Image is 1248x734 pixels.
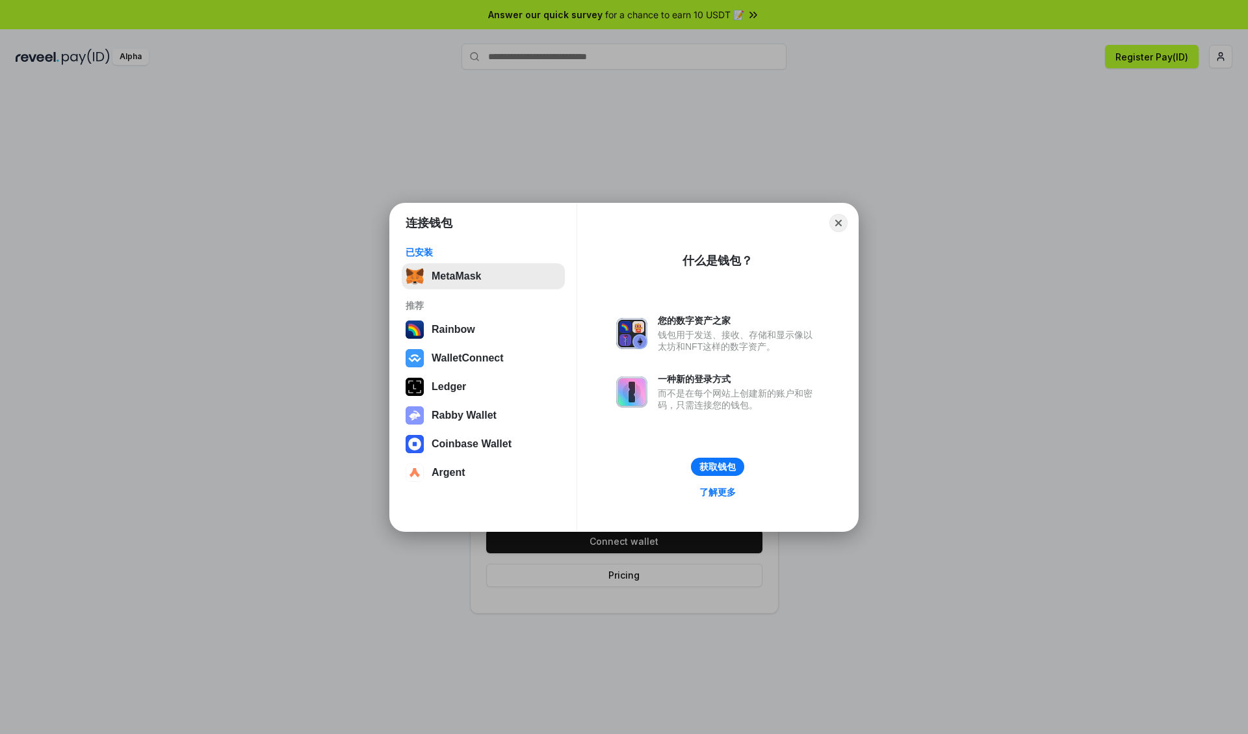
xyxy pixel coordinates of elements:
[432,324,475,335] div: Rainbow
[402,317,565,343] button: Rainbow
[402,460,565,486] button: Argent
[682,253,753,269] div: 什么是钱包？
[406,321,424,339] img: svg+xml,%3Csvg%20width%3D%22120%22%20height%3D%22120%22%20viewBox%3D%220%200%20120%20120%22%20fil...
[406,246,561,258] div: 已安装
[432,410,497,421] div: Rabby Wallet
[692,484,744,501] a: 了解更多
[406,215,452,231] h1: 连接钱包
[616,318,647,349] img: svg+xml,%3Csvg%20xmlns%3D%22http%3A%2F%2Fwww.w3.org%2F2000%2Fsvg%22%20fill%3D%22none%22%20viewBox...
[658,387,819,411] div: 而不是在每个网站上创建新的账户和密码，只需连接您的钱包。
[699,486,736,498] div: 了解更多
[402,345,565,371] button: WalletConnect
[402,431,565,457] button: Coinbase Wallet
[432,467,465,478] div: Argent
[402,402,565,428] button: Rabby Wallet
[406,464,424,482] img: svg+xml,%3Csvg%20width%3D%2228%22%20height%3D%2228%22%20viewBox%3D%220%200%2028%2028%22%20fill%3D...
[432,270,481,282] div: MetaMask
[406,435,424,453] img: svg+xml,%3Csvg%20width%3D%2228%22%20height%3D%2228%22%20viewBox%3D%220%200%2028%2028%22%20fill%3D...
[616,376,647,408] img: svg+xml,%3Csvg%20xmlns%3D%22http%3A%2F%2Fwww.w3.org%2F2000%2Fsvg%22%20fill%3D%22none%22%20viewBox...
[658,315,819,326] div: 您的数字资产之家
[432,438,512,450] div: Coinbase Wallet
[432,352,504,364] div: WalletConnect
[658,329,819,352] div: 钱包用于发送、接收、存储和显示像以太坊和NFT这样的数字资产。
[406,300,561,311] div: 推荐
[829,214,848,232] button: Close
[691,458,744,476] button: 获取钱包
[406,406,424,425] img: svg+xml,%3Csvg%20xmlns%3D%22http%3A%2F%2Fwww.w3.org%2F2000%2Fsvg%22%20fill%3D%22none%22%20viewBox...
[432,381,466,393] div: Ledger
[406,267,424,285] img: svg+xml,%3Csvg%20fill%3D%22none%22%20height%3D%2233%22%20viewBox%3D%220%200%2035%2033%22%20width%...
[402,374,565,400] button: Ledger
[406,349,424,367] img: svg+xml,%3Csvg%20width%3D%2228%22%20height%3D%2228%22%20viewBox%3D%220%200%2028%2028%22%20fill%3D...
[699,461,736,473] div: 获取钱包
[406,378,424,396] img: svg+xml,%3Csvg%20xmlns%3D%22http%3A%2F%2Fwww.w3.org%2F2000%2Fsvg%22%20width%3D%2228%22%20height%3...
[658,373,819,385] div: 一种新的登录方式
[402,263,565,289] button: MetaMask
